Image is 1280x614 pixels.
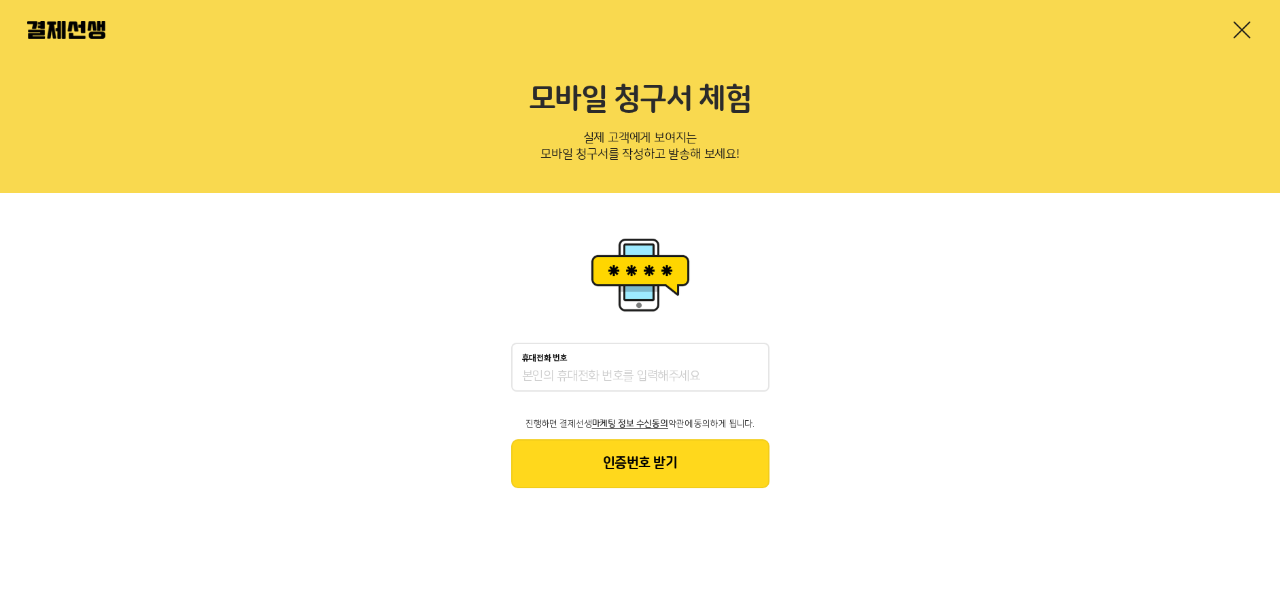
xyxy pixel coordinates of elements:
[511,439,769,488] button: 인증번호 받기
[592,419,668,428] span: 마케팅 정보 수신동의
[586,234,695,315] img: 휴대폰인증 이미지
[27,126,1253,171] p: 실제 고객에게 보여지는 모바일 청구서를 작성하고 발송해 보세요!
[511,419,769,428] p: 진행하면 결제선생 약관에 동의하게 됩니다.
[27,21,105,39] img: 결제선생
[522,354,568,363] p: 휴대전화 번호
[27,82,1253,118] h2: 모바일 청구서 체험
[522,369,759,385] input: 휴대전화 번호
